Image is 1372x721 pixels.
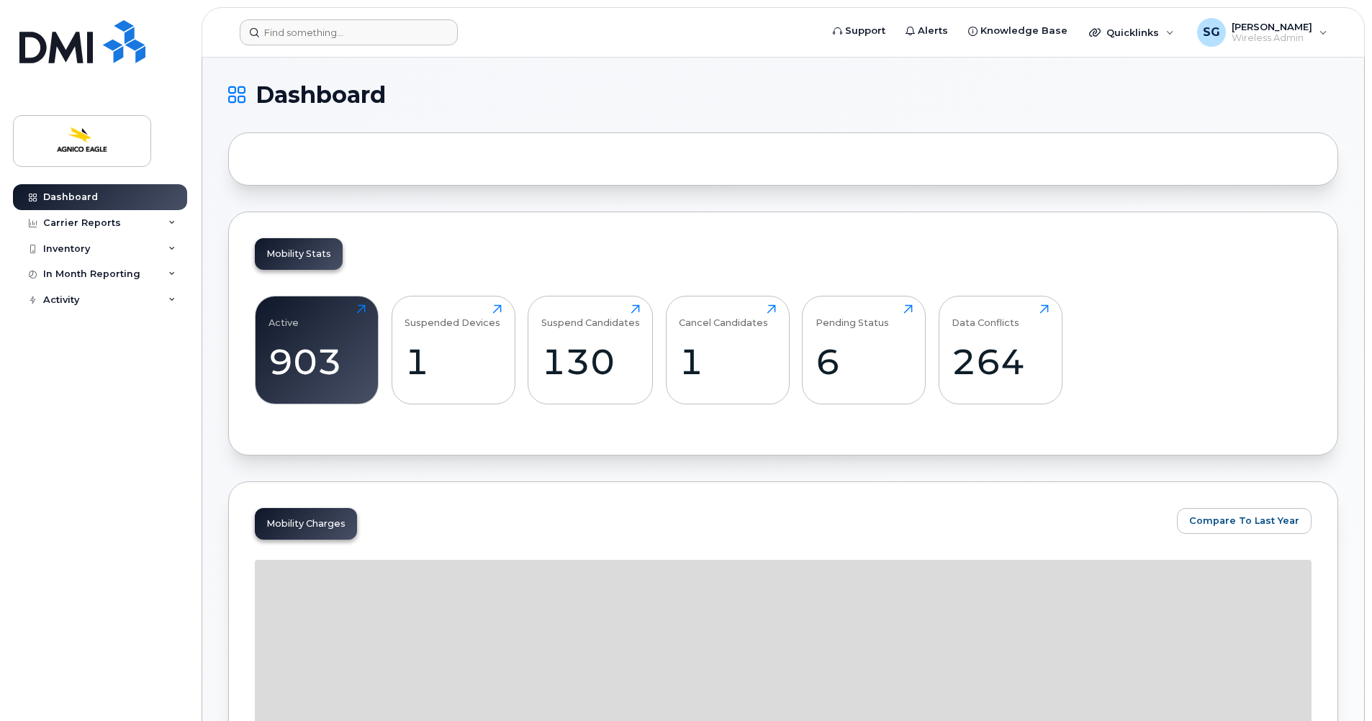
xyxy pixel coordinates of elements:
div: 264 [952,340,1049,383]
div: 1 [679,340,776,383]
span: Compare To Last Year [1189,514,1299,527]
a: Data Conflicts264 [952,304,1049,396]
a: Cancel Candidates1 [679,304,776,396]
span: Dashboard [256,84,386,106]
div: 6 [816,340,913,383]
a: Suspend Candidates130 [541,304,640,396]
div: 903 [268,340,366,383]
div: 1 [405,340,502,383]
div: Data Conflicts [952,304,1019,328]
div: Cancel Candidates [679,304,768,328]
a: Suspended Devices1 [405,304,502,396]
div: Suspended Devices [405,304,500,328]
div: Suspend Candidates [541,304,640,328]
a: Pending Status6 [816,304,913,396]
div: Active [268,304,299,328]
div: Pending Status [816,304,889,328]
button: Compare To Last Year [1177,508,1312,534]
a: Active903 [268,304,366,396]
div: 130 [541,340,640,383]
